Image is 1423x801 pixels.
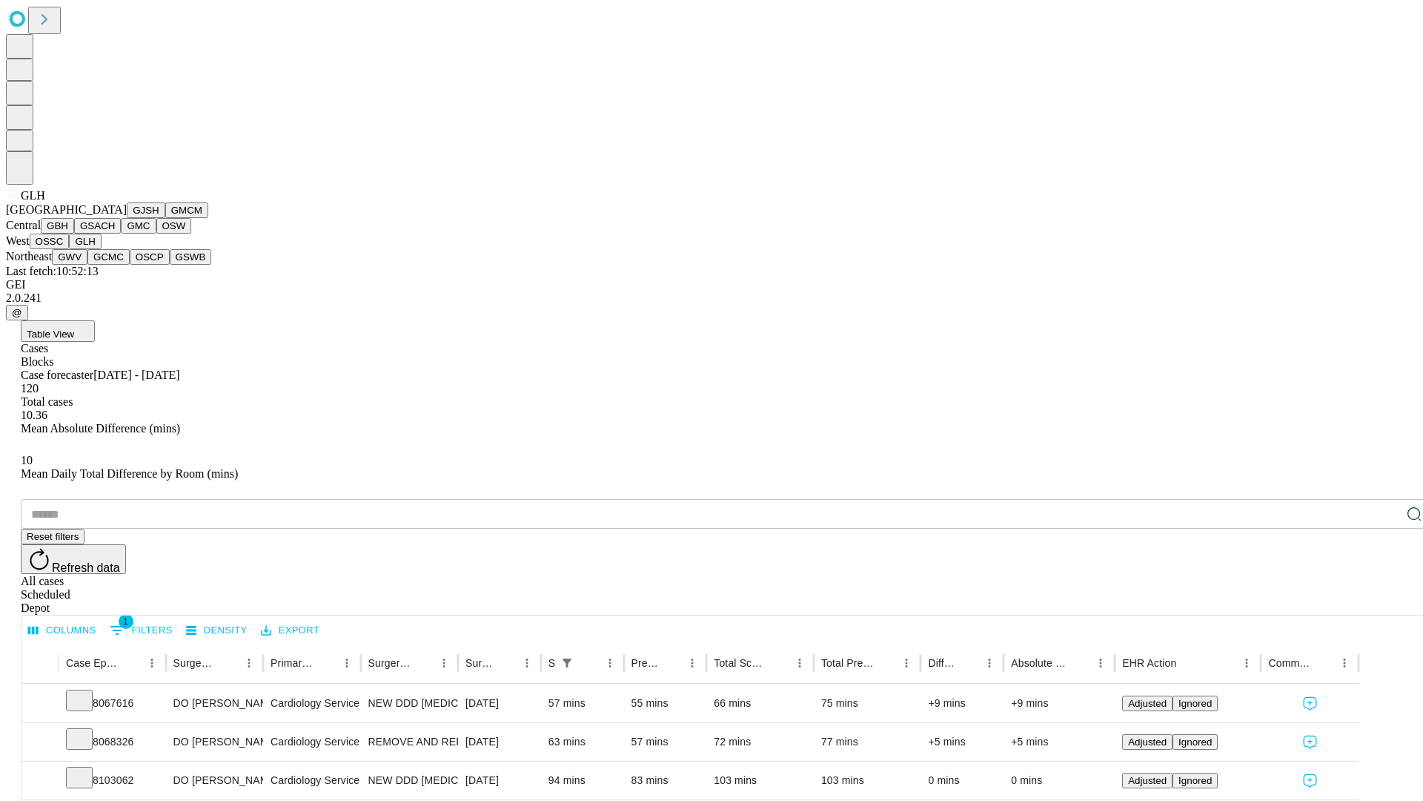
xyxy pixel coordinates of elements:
[6,234,30,247] span: West
[631,723,700,761] div: 57 mins
[682,653,703,673] button: Menu
[1178,736,1212,748] span: Ignored
[239,653,259,673] button: Menu
[631,685,700,722] div: 55 mins
[6,250,52,263] span: Northeast
[1011,685,1107,722] div: +9 mins
[465,723,534,761] div: [DATE]
[165,202,208,218] button: GMCM
[1334,653,1355,673] button: Menu
[66,723,159,761] div: 8068326
[24,619,100,642] button: Select columns
[928,685,996,722] div: +9 mins
[958,653,979,673] button: Sort
[52,561,120,574] span: Refresh data
[257,619,323,642] button: Export
[21,467,238,480] span: Mean Daily Total Difference by Room (mins)
[27,531,79,542] span: Reset filters
[1178,653,1198,673] button: Sort
[30,234,70,249] button: OSSC
[1090,653,1111,673] button: Menu
[548,723,617,761] div: 63 mins
[173,685,256,722] div: DO [PERSON_NAME] [PERSON_NAME] Do
[368,762,451,800] div: NEW DDD [MEDICAL_DATA] IMPLANT
[896,653,917,673] button: Menu
[1172,696,1218,711] button: Ignored
[1122,773,1172,788] button: Adjusted
[1178,775,1212,786] span: Ignored
[21,320,95,342] button: Table View
[170,249,212,265] button: GSWB
[142,653,162,673] button: Menu
[1178,698,1212,709] span: Ignored
[465,657,494,669] div: Surgery Date
[336,653,357,673] button: Menu
[1268,657,1311,669] div: Comments
[6,219,41,231] span: Central
[173,657,216,669] div: Surgeon Name
[21,529,84,544] button: Reset filters
[271,657,314,669] div: Primary Service
[93,369,179,381] span: [DATE] - [DATE]
[1128,736,1167,748] span: Adjusted
[769,653,789,673] button: Sort
[548,657,555,669] div: Scheduled In Room Duration
[74,218,121,234] button: GSACH
[496,653,517,673] button: Sort
[12,307,22,318] span: @
[173,762,256,800] div: DO [PERSON_NAME] [PERSON_NAME] Do
[1122,734,1172,750] button: Adjusted
[1128,775,1167,786] span: Adjusted
[548,762,617,800] div: 94 mins
[600,653,620,673] button: Menu
[27,329,74,340] span: Table View
[517,653,537,673] button: Menu
[6,305,28,320] button: @
[29,768,51,794] button: Expand
[631,762,700,800] div: 83 mins
[156,218,192,234] button: OSW
[1011,762,1107,800] div: 0 mins
[1172,734,1218,750] button: Ignored
[6,291,1417,305] div: 2.0.241
[465,685,534,722] div: [DATE]
[661,653,682,673] button: Sort
[21,382,39,395] span: 120
[21,395,73,408] span: Total cases
[557,653,577,673] button: Show filters
[714,685,806,722] div: 66 mins
[316,653,336,673] button: Sort
[21,369,93,381] span: Case forecaster
[465,762,534,800] div: [DATE]
[557,653,577,673] div: 1 active filter
[1172,773,1218,788] button: Ignored
[6,278,1417,291] div: GEI
[1313,653,1334,673] button: Sort
[979,653,1000,673] button: Menu
[928,723,996,761] div: +5 mins
[29,691,51,717] button: Expand
[21,422,180,435] span: Mean Absolute Difference (mins)
[271,762,353,800] div: Cardiology Service
[119,614,133,629] span: 1
[121,653,142,673] button: Sort
[182,619,251,642] button: Density
[821,657,875,669] div: Total Predicted Duration
[821,723,914,761] div: 77 mins
[1122,657,1176,669] div: EHR Action
[6,203,127,216] span: [GEOGRAPHIC_DATA]
[106,619,176,642] button: Show filters
[21,544,126,574] button: Refresh data
[821,762,914,800] div: 103 mins
[271,685,353,722] div: Cardiology Service
[789,653,810,673] button: Menu
[928,762,996,800] div: 0 mins
[368,685,451,722] div: NEW DDD [MEDICAL_DATA] GENERATOR ONLY
[579,653,600,673] button: Sort
[218,653,239,673] button: Sort
[21,189,45,202] span: GLH
[928,657,957,669] div: Difference
[368,723,451,761] div: REMOVE AND REPLACE INTERNAL CARDIAC [MEDICAL_DATA], MULTIPEL LEAD
[66,685,159,722] div: 8067616
[714,762,806,800] div: 103 mins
